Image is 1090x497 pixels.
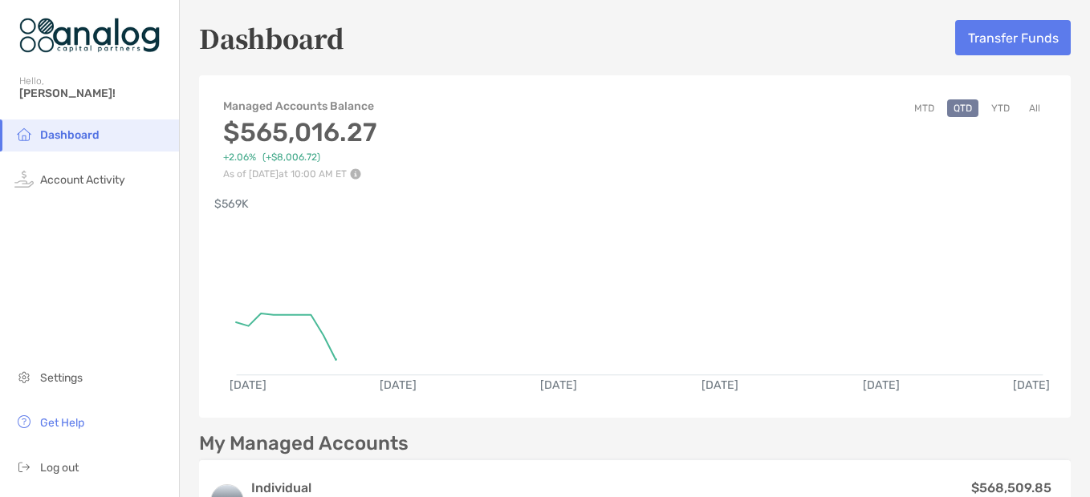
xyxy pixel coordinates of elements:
text: [DATE] [702,378,739,392]
img: settings icon [14,367,34,386]
p: My Managed Accounts [199,434,409,454]
button: MTD [908,99,941,117]
img: Zoe Logo [19,6,160,64]
button: Transfer Funds [955,20,1071,55]
span: Log out [40,461,79,475]
span: ( +$8,006.72 ) [262,152,320,164]
button: QTD [947,99,978,117]
img: logout icon [14,457,34,476]
h3: $565,016.27 [223,117,376,147]
button: YTD [985,99,1016,117]
text: [DATE] [1013,378,1050,392]
img: Performance Info [350,168,361,180]
img: household icon [14,124,34,143]
p: As of [DATE] at 10:00 AM ET [223,168,376,180]
span: [PERSON_NAME]! [19,87,169,100]
text: [DATE] [863,378,900,392]
text: [DATE] [380,378,417,392]
button: All [1023,99,1047,117]
span: Settings [40,371,83,385]
h5: Dashboard [199,19,344,56]
span: Get Help [40,416,84,430]
h4: Managed Accounts Balance [223,99,376,113]
span: Account Activity [40,173,125,187]
img: get-help icon [14,412,34,431]
text: [DATE] [230,378,266,392]
text: $569K [214,197,249,211]
span: +2.06% [223,152,256,164]
text: [DATE] [541,378,578,392]
img: activity icon [14,169,34,188]
span: Dashboard [40,128,100,142]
